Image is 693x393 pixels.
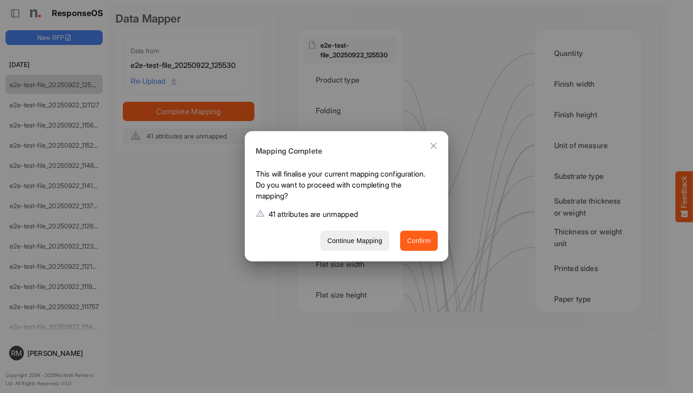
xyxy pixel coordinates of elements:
[256,168,430,205] p: This will finalise your current mapping configuration. Do you want to proceed with completing the...
[400,231,438,251] button: Confirm
[407,235,431,247] span: Confirm
[423,135,445,157] button: Close dialog
[327,235,382,247] span: Continue Mapping
[256,145,430,157] h6: Mapping Complete
[269,209,358,220] p: 41 attributes are unmapped
[320,231,389,251] button: Continue Mapping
